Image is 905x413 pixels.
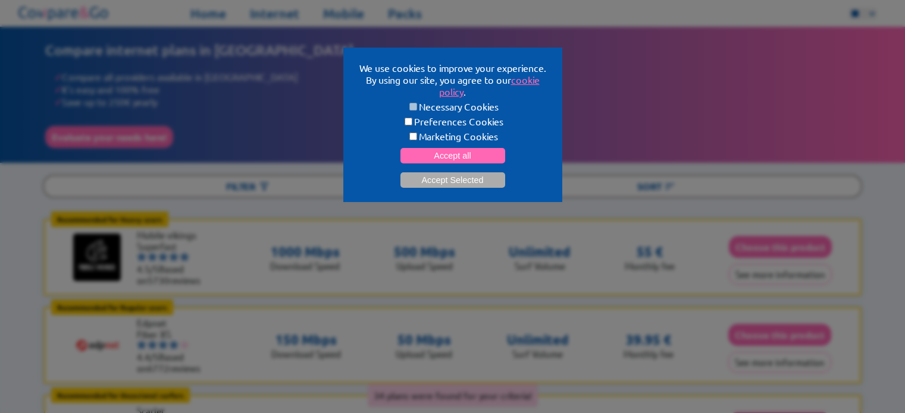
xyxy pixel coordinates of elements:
label: Preferences Cookies [358,115,548,127]
a: cookie policy [439,74,540,97]
button: Accept Selected [400,172,505,188]
label: Marketing Cookies [358,130,548,142]
p: We use cookies to improve your experience. By using our site, you agree to our . [358,62,548,97]
button: Accept all [400,148,505,163]
input: Necessary Cookies [409,103,417,111]
label: Necessary Cookies [358,100,548,112]
input: Preferences Cookies [405,118,412,125]
input: Marketing Cookies [409,133,417,140]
